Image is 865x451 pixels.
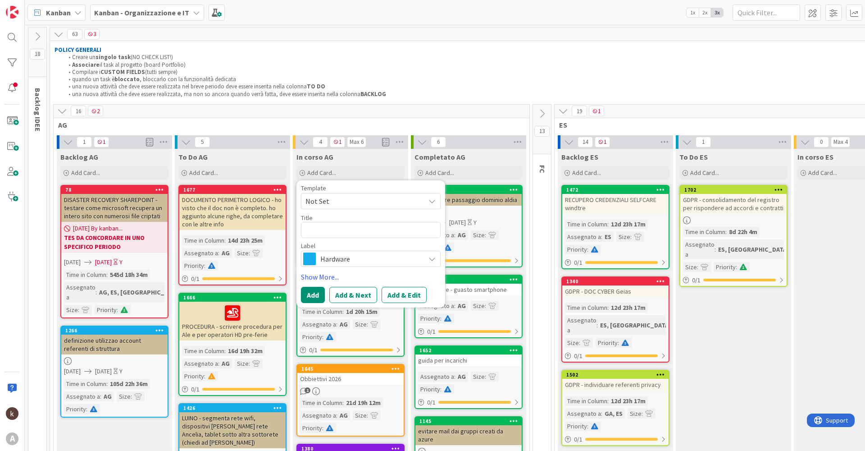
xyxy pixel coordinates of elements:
[60,326,168,418] a: 1266definizione utilizzao account referenti di struttura[DATE][DATE]YTime in Column:105d 22h 36mA...
[609,396,648,406] div: 12d 23h 17m
[680,186,787,214] div: 1702GDPR - consolidamento del registro per rispondere ad accordi e contratti
[218,248,219,258] span: :
[711,8,723,17] span: 3x
[415,417,522,445] div: 1145evitare mail dai gruppi creati da azure
[596,320,598,330] span: :
[78,305,79,315] span: :
[67,29,82,40] span: 63
[736,262,737,272] span: :
[733,5,800,21] input: Quick Filter...
[95,305,117,315] div: Priority
[630,232,632,242] span: :
[471,230,485,240] div: Size
[100,68,145,76] strong: CUSTOM FIELDS
[562,186,669,214] div: 1472RECUPERO CREDENZIALI SELFCARE windtre
[473,218,477,227] div: Y
[61,327,168,335] div: 1266
[565,232,601,242] div: Assegnato a
[601,232,602,242] span: :
[454,372,455,382] span: :
[485,372,486,382] span: :
[6,6,18,18] img: Visit kanbanzone.com
[131,391,132,401] span: :
[565,338,579,348] div: Size
[114,75,140,83] strong: bloccato
[58,120,518,129] span: AG
[204,371,205,381] span: :
[179,294,286,302] div: 1666
[61,335,168,354] div: definizione utilizzao account referenti di struttura
[425,169,454,177] span: Add Card...
[301,272,441,282] a: Show More...
[235,248,249,258] div: Size
[565,315,596,335] div: Assegnato a
[64,367,81,376] span: [DATE]
[64,404,86,414] div: Priority
[562,350,669,362] div: 0/1
[30,49,45,60] span: 18
[178,152,208,161] span: To Do AG
[587,421,588,431] span: :
[297,373,404,385] div: Obbiettivi 2026
[342,398,344,408] span: :
[415,346,522,354] div: 1652
[565,244,587,254] div: Priority
[382,287,427,303] button: Add & Edit
[296,364,405,437] a: 1645Obbiettivi 2026Time in Column:21d 19h 12mAssegnato a:AGSize:Priority:
[419,187,522,193] div: 1540
[301,214,313,222] label: Title
[684,187,787,193] div: 1702
[249,359,250,368] span: :
[427,398,436,407] span: 0 / 1
[101,391,114,401] div: AG
[679,185,788,287] a: 1702GDPR - consolidamento del registro per rispondere ad accordi e contrattiTime in Column:8d 22h...
[307,83,325,90] strong: TO DO
[224,235,226,245] span: :
[699,8,711,17] span: 2x
[415,276,522,295] div: 1719aggiungere - guasto smartphone
[618,338,619,348] span: :
[179,404,286,448] div: 1426LUINO - segmenta rete wifi, dispositivi [PERSON_NAME] rete Ancelia, tablet sotto altra sottor...
[84,29,100,40] span: 3
[607,219,609,229] span: :
[418,372,454,382] div: Assegnato a
[415,326,522,337] div: 0/1
[562,371,669,379] div: 1502
[191,385,200,394] span: 0 / 1
[579,338,580,348] span: :
[300,332,322,342] div: Priority
[367,319,368,329] span: :
[607,396,609,406] span: :
[61,327,168,354] div: 1266definizione utilizzao account referenti di struttura
[562,194,669,214] div: RECUPERO CREDENZIALI SELFCARE windtre
[297,345,404,356] div: 0/1
[692,276,701,285] span: 0 / 1
[609,303,648,313] div: 12d 23h 17m
[566,187,669,193] div: 1472
[680,275,787,286] div: 0/1
[55,46,101,54] strong: POLICY GENERALI
[94,137,109,147] span: 1
[77,137,92,147] span: 1
[797,152,833,161] span: In corso ES
[833,140,847,144] div: Max 4
[219,359,232,368] div: AG
[60,152,98,161] span: Backlog AG
[337,410,350,420] div: AG
[440,384,442,394] span: :
[182,248,218,258] div: Assegnato a
[65,187,168,193] div: 78
[300,307,342,317] div: Time in Column
[226,346,265,356] div: 16d 19h 32m
[454,230,455,240] span: :
[690,169,719,177] span: Add Card...
[94,8,189,17] b: Kanban - Organizzazione e IT
[305,195,418,207] span: Not Set
[71,169,100,177] span: Add Card...
[72,61,100,69] strong: Associare
[300,319,336,329] div: Assegnato a
[415,186,522,194] div: 1540
[716,244,791,254] div: ES, [GEOGRAPHIC_DATA]
[431,137,446,147] span: 6
[344,307,380,317] div: 1d 20h 15m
